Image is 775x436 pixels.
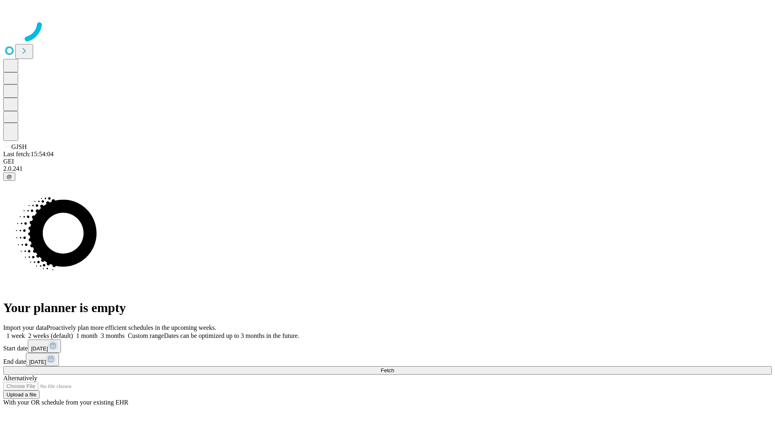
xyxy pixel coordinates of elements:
[164,332,299,339] span: Dates can be optimized up to 3 months in the future.
[3,158,772,165] div: GEI
[28,332,73,339] span: 2 weeks (default)
[26,353,59,366] button: [DATE]
[3,324,47,331] span: Import your data
[128,332,164,339] span: Custom range
[6,332,25,339] span: 1 week
[3,353,772,366] div: End date
[3,172,15,181] button: @
[31,346,48,352] span: [DATE]
[6,174,12,180] span: @
[29,359,46,365] span: [DATE]
[3,165,772,172] div: 2.0.241
[28,340,61,353] button: [DATE]
[3,366,772,375] button: Fetch
[3,375,37,381] span: Alternatively
[3,340,772,353] div: Start date
[47,324,216,331] span: Proactively plan more efficient schedules in the upcoming weeks.
[11,143,27,150] span: GJSH
[76,332,98,339] span: 1 month
[3,390,40,399] button: Upload a file
[3,300,772,315] h1: Your planner is empty
[381,367,394,373] span: Fetch
[3,151,54,157] span: Last fetch: 15:54:04
[3,399,128,406] span: With your OR schedule from your existing EHR
[101,332,125,339] span: 3 months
